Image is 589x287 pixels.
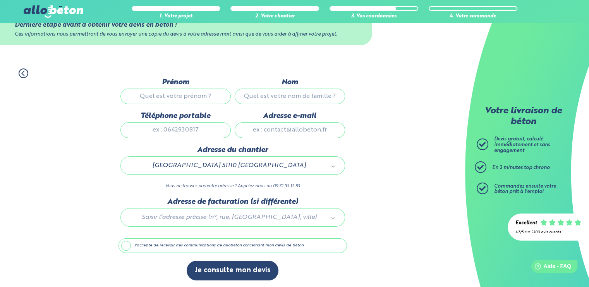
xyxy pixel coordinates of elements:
[120,122,231,138] input: ex : 0642930817
[235,112,345,120] label: Adresse e-mail
[235,78,345,87] label: Nom
[132,161,327,171] span: [GEOGRAPHIC_DATA] 51110 [GEOGRAPHIC_DATA]
[120,89,231,104] input: Quel est votre prénom ?
[118,238,347,253] label: J'accepte de recevoir des communications de allobéton concernant mon devis de béton.
[235,122,345,138] input: ex : contact@allobeton.fr
[129,161,337,171] a: [GEOGRAPHIC_DATA] 51110 [GEOGRAPHIC_DATA]
[120,183,345,190] p: Vous ne trouvez pas votre adresse ? Appelez-nous au 09 72 55 12 83
[235,89,345,104] input: Quel est votre nom de famille ?
[120,146,345,154] label: Adresse du chantier
[330,14,418,19] div: 3. Vos coordonnées
[120,78,231,87] label: Prénom
[230,14,319,19] div: 2. Votre chantier
[520,257,580,278] iframe: Help widget launcher
[187,261,278,280] button: Je consulte mon devis
[24,5,83,18] img: allobéton
[15,32,357,38] div: Ces informations nous permettront de vous envoyer une copie du devis à votre adresse mail ainsi q...
[120,112,231,120] label: Téléphone portable
[15,21,357,29] div: Dernière étape avant d’obtenir votre devis en béton !
[429,14,517,19] div: 4. Votre commande
[132,14,220,19] div: 1. Votre projet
